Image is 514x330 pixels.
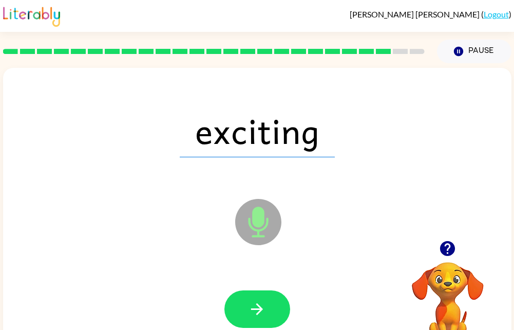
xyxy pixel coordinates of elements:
[350,9,481,19] span: [PERSON_NAME] [PERSON_NAME]
[484,9,509,19] a: Logout
[180,104,335,157] span: exciting
[350,9,511,19] div: ( )
[3,4,60,27] img: Literably
[437,40,511,63] button: Pause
